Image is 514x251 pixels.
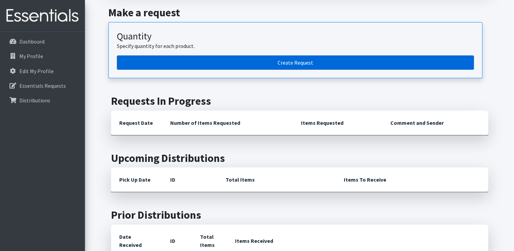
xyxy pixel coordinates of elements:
p: Dashboard [19,38,45,45]
th: Pick Up Date [111,167,162,192]
h2: Requests In Progress [111,95,488,107]
th: Number of Items Requested [162,111,293,135]
th: Total Items [217,167,336,192]
a: Distributions [3,94,82,107]
a: My Profile [3,49,82,63]
th: Comment and Sender [382,111,488,135]
p: Specify quantity for each product. [117,42,474,50]
a: Create a request by quantity [117,55,474,70]
p: Edit My Profile [19,68,54,74]
h2: Upcoming Distributions [111,152,488,165]
th: Request Date [111,111,162,135]
p: My Profile [19,53,43,60]
p: Essentials Requests [19,82,66,89]
h2: Make a request [108,6,491,19]
th: Items To Receive [336,167,488,192]
a: Edit My Profile [3,64,82,78]
th: ID [162,167,217,192]
h3: Quantity [117,31,474,42]
a: Essentials Requests [3,79,82,93]
th: Items Requested [293,111,382,135]
p: Distributions [19,97,50,104]
a: Dashboard [3,35,82,48]
h2: Prior Distributions [111,208,488,221]
img: HumanEssentials [3,4,82,27]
